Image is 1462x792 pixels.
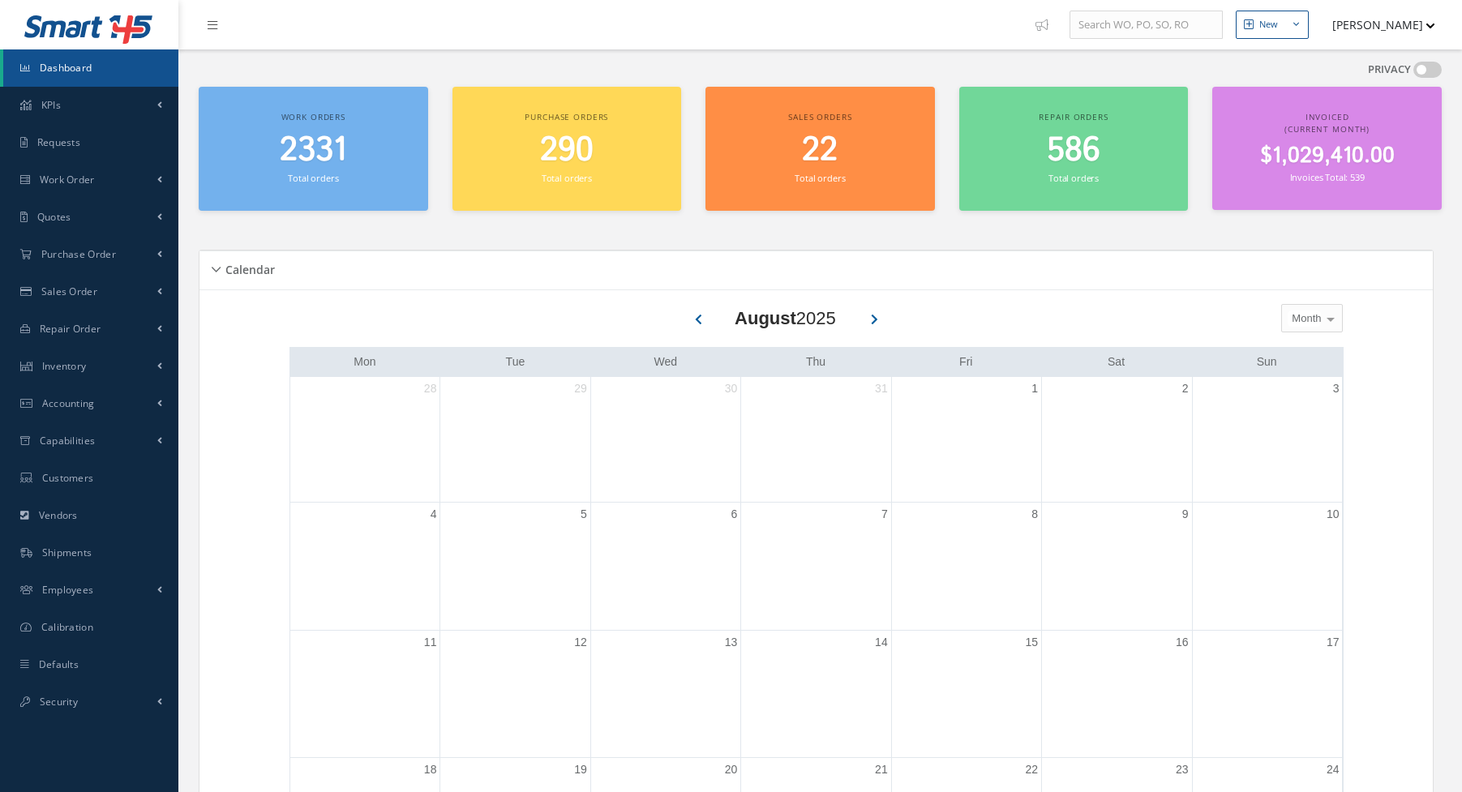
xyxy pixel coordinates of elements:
a: Sales orders 22 Total orders [705,87,935,211]
a: August 1, 2025 [1028,377,1041,400]
span: Dashboard [40,61,92,75]
span: (Current Month) [1284,123,1370,135]
span: Repair Order [40,322,101,336]
a: August 19, 2025 [571,758,590,781]
td: August 3, 2025 [1192,377,1342,503]
span: Customers [42,471,94,485]
a: August 23, 2025 [1173,758,1192,781]
a: Thursday [803,352,829,372]
a: Saturday [1104,352,1128,372]
span: Accounting [42,396,95,410]
div: 2025 [735,305,836,332]
small: Total orders [1048,172,1099,184]
a: August 17, 2025 [1323,631,1343,654]
td: August 16, 2025 [1042,630,1192,758]
a: August 18, 2025 [421,758,440,781]
a: August 5, 2025 [577,503,590,526]
a: July 29, 2025 [571,377,590,400]
td: August 8, 2025 [891,503,1041,631]
a: July 28, 2025 [421,377,440,400]
span: Quotes [37,210,71,224]
a: August 3, 2025 [1330,377,1343,400]
a: August 24, 2025 [1323,758,1343,781]
small: Total orders [795,172,845,184]
span: Shipments [42,546,92,559]
a: Friday [956,352,975,372]
span: Repair orders [1039,111,1108,122]
a: August 12, 2025 [571,631,590,654]
td: July 29, 2025 [440,377,590,503]
span: Inventory [42,359,87,373]
span: Calibration [41,620,93,634]
td: August 17, 2025 [1192,630,1342,758]
td: August 15, 2025 [891,630,1041,758]
div: New [1259,18,1278,32]
td: July 28, 2025 [290,377,440,503]
a: August 7, 2025 [878,503,891,526]
span: 290 [540,127,594,173]
a: August 4, 2025 [427,503,440,526]
a: July 30, 2025 [722,377,741,400]
small: Total orders [542,172,592,184]
span: Capabilities [40,434,96,447]
small: Invoices Total: 539 [1290,171,1365,183]
a: August 11, 2025 [421,631,440,654]
span: Employees [42,583,94,597]
a: August 10, 2025 [1323,503,1343,526]
a: Tuesday [503,352,529,372]
a: August 9, 2025 [1179,503,1192,526]
span: Purchase orders [525,111,608,122]
a: Purchase orders 290 Total orders [452,87,682,211]
td: August 7, 2025 [741,503,891,631]
td: July 31, 2025 [741,377,891,503]
span: Month [1288,310,1321,327]
span: Work Order [40,173,95,186]
td: July 30, 2025 [590,377,740,503]
input: Search WO, PO, SO, RO [1070,11,1223,40]
span: Requests [37,135,80,149]
a: August 8, 2025 [1028,503,1041,526]
a: August 13, 2025 [722,631,741,654]
td: August 2, 2025 [1042,377,1192,503]
button: [PERSON_NAME] [1317,9,1435,41]
small: Total orders [288,172,338,184]
td: August 13, 2025 [590,630,740,758]
td: August 10, 2025 [1192,503,1342,631]
span: KPIs [41,98,61,112]
h5: Calendar [221,258,275,277]
a: Monday [350,352,379,372]
td: August 6, 2025 [590,503,740,631]
span: Invoiced [1306,111,1349,122]
span: Sales Order [41,285,97,298]
a: Repair orders 586 Total orders [959,87,1189,211]
span: 586 [1047,127,1100,173]
span: Sales orders [788,111,851,122]
a: August 22, 2025 [1023,758,1042,781]
a: August 16, 2025 [1173,631,1192,654]
a: Dashboard [3,49,178,87]
label: PRIVACY [1368,62,1411,78]
span: Purchase Order [41,247,116,261]
td: August 5, 2025 [440,503,590,631]
span: $1,029,410.00 [1260,140,1395,172]
a: Work orders 2331 Total orders [199,87,428,211]
a: Sunday [1254,352,1280,372]
span: Work orders [281,111,345,122]
a: July 31, 2025 [872,377,891,400]
a: August 15, 2025 [1023,631,1042,654]
td: August 12, 2025 [440,630,590,758]
span: 2331 [280,127,346,173]
td: August 14, 2025 [741,630,891,758]
span: Security [40,695,78,709]
td: August 4, 2025 [290,503,440,631]
a: August 2, 2025 [1179,377,1192,400]
a: August 14, 2025 [872,631,891,654]
b: August [735,308,796,328]
span: 22 [802,127,838,173]
td: August 9, 2025 [1042,503,1192,631]
span: Defaults [39,657,79,671]
a: August 6, 2025 [727,503,740,526]
a: Wednesday [650,352,680,372]
span: Vendors [39,508,78,522]
td: August 1, 2025 [891,377,1041,503]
